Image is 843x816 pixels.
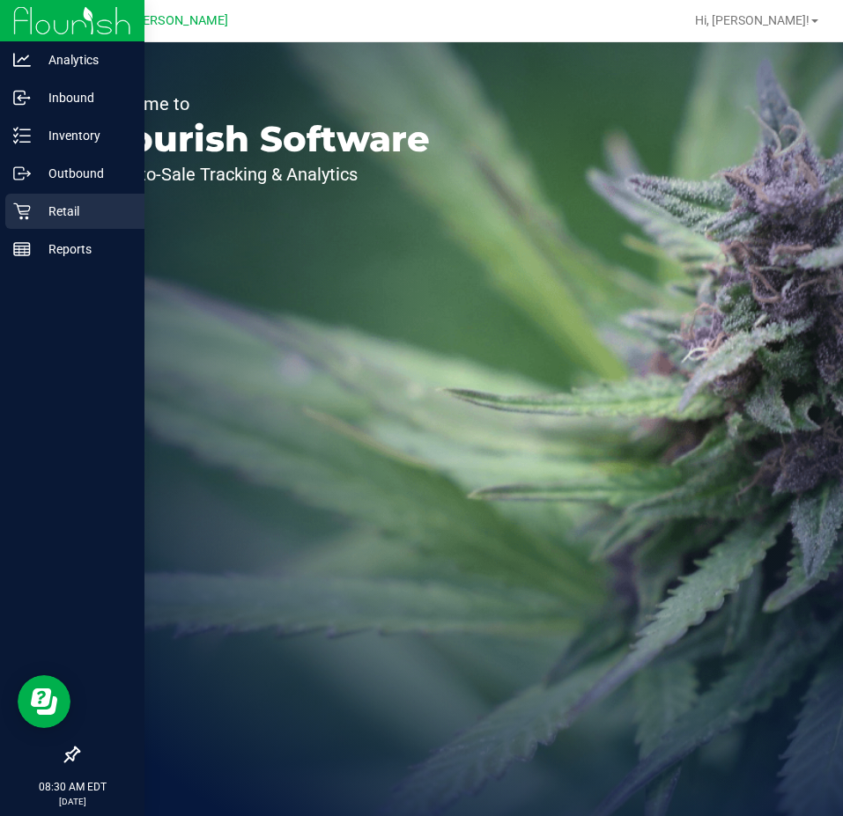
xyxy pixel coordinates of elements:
[13,202,31,220] inline-svg: Retail
[31,163,137,184] p: Outbound
[31,49,137,70] p: Analytics
[131,13,228,28] span: [PERSON_NAME]
[31,125,137,146] p: Inventory
[95,165,430,183] p: Seed-to-Sale Tracking & Analytics
[95,121,430,157] p: Flourish Software
[31,239,137,260] p: Reports
[13,127,31,144] inline-svg: Inventory
[13,51,31,69] inline-svg: Analytics
[95,95,430,113] p: Welcome to
[8,795,137,808] p: [DATE]
[31,87,137,108] p: Inbound
[13,165,31,182] inline-svg: Outbound
[695,13,810,27] span: Hi, [PERSON_NAME]!
[13,240,31,258] inline-svg: Reports
[31,201,137,222] p: Retail
[8,779,137,795] p: 08:30 AM EDT
[13,89,31,107] inline-svg: Inbound
[18,675,70,728] iframe: Resource center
